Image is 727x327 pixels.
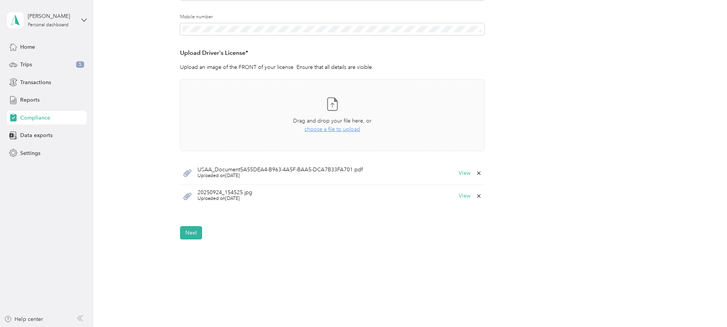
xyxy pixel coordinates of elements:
[198,172,363,179] span: Uploaded on [DATE]
[20,78,51,86] span: Transactions
[20,43,35,51] span: Home
[20,61,32,69] span: Trips
[198,167,363,172] span: USAA_Document5A55DEA4-B963-4A5F-BAA5-DCA7B33FA701.pdf
[28,23,69,27] div: Personal dashboard
[76,61,84,68] span: 5
[180,14,485,21] label: Mobile number
[20,96,40,104] span: Reports
[20,149,40,157] span: Settings
[180,226,202,239] button: Next
[28,12,75,20] div: [PERSON_NAME]
[20,131,53,139] span: Data exports
[459,171,470,176] button: View
[198,195,252,202] span: Uploaded on [DATE]
[459,193,470,199] button: View
[305,126,360,132] span: choose a file to upload
[4,315,43,323] button: Help center
[198,190,252,195] span: 20250924_154525.jpg
[180,63,485,71] p: Upload an image of the FRONT of your license. Ensure that all details are visible.
[293,118,371,124] span: Drag and drop your file here, or
[20,114,50,122] span: Compliance
[180,80,484,151] span: Drag and drop your file here, orchoose a file to upload
[180,48,485,58] h3: Upload Driver's License*
[684,284,727,327] iframe: Everlance-gr Chat Button Frame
